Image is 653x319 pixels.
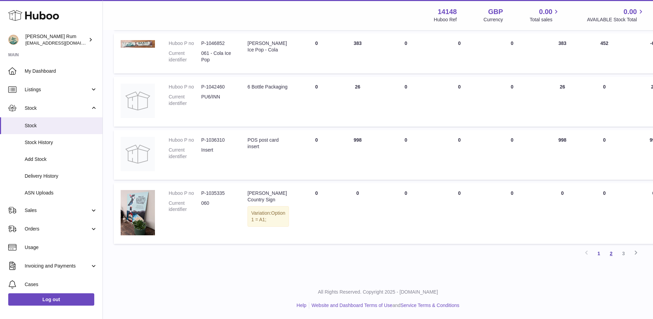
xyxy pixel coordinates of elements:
td: 0 [586,77,623,127]
td: 26 [337,77,378,127]
td: 0 [539,183,586,244]
a: Help [297,303,306,308]
span: 0 [511,40,513,46]
span: 0.00 [624,7,637,16]
td: 0 [378,183,434,244]
span: Add Stock [25,156,97,163]
span: Stock History [25,139,97,146]
dt: Current identifier [169,50,201,63]
span: Cases [25,281,97,288]
dd: P-1042460 [201,84,234,90]
span: AVAILABLE Stock Total [587,16,645,23]
a: 0.00 Total sales [530,7,560,23]
img: product image [121,84,155,118]
td: 0 [586,130,623,180]
span: Stock [25,122,97,129]
td: 0 [434,130,485,180]
span: 0 [511,137,513,143]
dd: P-1035335 [201,190,234,197]
dt: Current identifier [169,94,201,107]
strong: 14148 [438,7,457,16]
td: 0 [586,183,623,244]
td: 0 [434,183,485,244]
a: 2 [605,247,617,260]
dt: Huboo P no [169,40,201,47]
div: [PERSON_NAME] Rum [25,33,87,46]
a: Website and Dashboard Terms of Use [312,303,392,308]
div: [PERSON_NAME] Country Sign [247,190,289,203]
a: Service Terms & Conditions [400,303,459,308]
div: [PERSON_NAME] Ice Pop - Cola [247,40,289,53]
a: 0.00 AVAILABLE Stock Total [587,7,645,23]
span: Orders [25,226,90,232]
td: 0 [434,77,485,127]
dt: Huboo P no [169,84,201,90]
img: product image [121,137,155,171]
dt: Huboo P no [169,190,201,197]
dt: Huboo P no [169,137,201,143]
div: Currency [484,16,503,23]
span: Invoicing and Payments [25,263,90,269]
p: All Rights Reserved. Copyright 2025 - [DOMAIN_NAME] [108,289,648,295]
span: Usage [25,244,97,251]
dd: P-1046852 [201,40,234,47]
td: 0 [296,183,337,244]
span: 0 [511,84,513,90]
dt: Current identifier [169,200,201,213]
td: 0 [434,33,485,73]
td: 0 [378,77,434,127]
div: Variation: [247,206,289,227]
span: Stock [25,105,90,111]
div: POS post card insert [247,137,289,150]
td: 383 [337,33,378,73]
li: and [309,302,459,309]
td: 0 [378,130,434,180]
td: 998 [337,130,378,180]
span: ASN Uploads [25,190,97,196]
td: 0 [296,33,337,73]
a: Log out [8,293,94,306]
td: 0 [378,33,434,73]
td: 26 [539,77,586,127]
td: 998 [539,130,586,180]
td: 0 [337,183,378,244]
span: Sales [25,207,90,214]
img: mail@bartirum.wales [8,35,19,45]
a: 3 [617,247,630,260]
span: Listings [25,86,90,93]
span: 0 [511,190,513,196]
span: My Dashboard [25,68,97,74]
span: 0.00 [539,7,553,16]
div: Huboo Ref [434,16,457,23]
dd: 061 - Cola Ice Pop [201,50,234,63]
img: product image [121,40,155,48]
a: 1 [593,247,605,260]
dd: PU6/INN [201,94,234,107]
dd: P-1036310 [201,137,234,143]
dd: 060 [201,200,234,213]
td: 452 [586,33,623,73]
dt: Current identifier [169,147,201,160]
td: 383 [539,33,586,73]
span: Delivery History [25,173,97,179]
div: 6 Bottle Packaging [247,84,289,90]
span: Total sales [530,16,560,23]
td: 0 [296,77,337,127]
strong: GBP [488,7,503,16]
td: 0 [296,130,337,180]
dd: Insert [201,147,234,160]
img: product image [121,190,155,236]
span: [EMAIL_ADDRESS][DOMAIN_NAME] [25,40,101,46]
